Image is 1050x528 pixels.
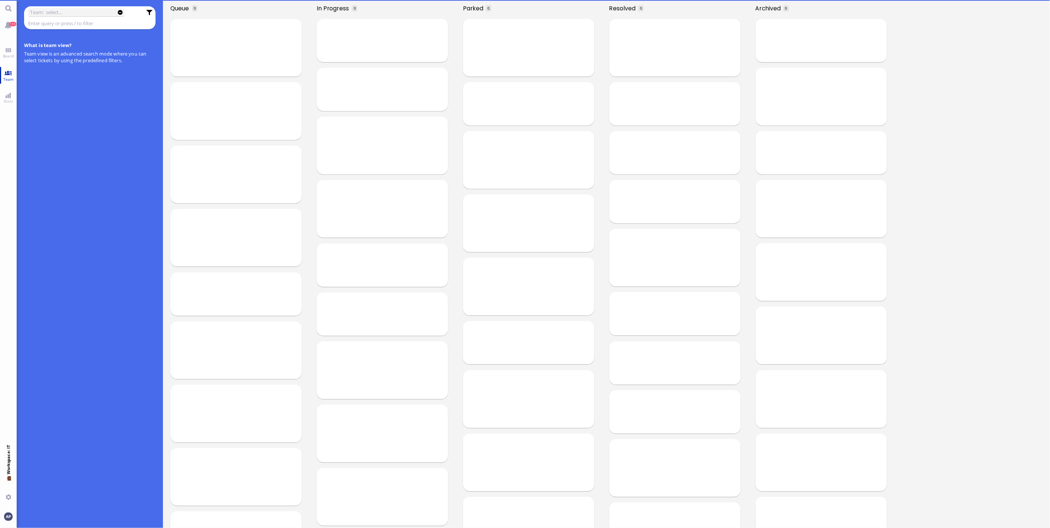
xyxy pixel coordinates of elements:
[24,50,156,64] p: Team view is an advanced search mode where you can select tickets by using the predefined filters.
[1,77,16,82] span: Team
[46,8,111,16] input: select...
[28,19,142,27] input: Enter query or press / to filter
[640,6,642,11] span: 0
[170,4,191,13] span: Queue
[4,512,12,521] img: You
[194,6,196,11] span: 0
[1,53,16,59] span: Board
[785,6,787,11] span: 0
[609,4,639,13] span: Resolved
[2,98,15,104] span: Stats
[488,6,490,11] span: 0
[30,8,44,16] label: Team:
[9,22,16,26] span: 155
[354,6,356,11] span: 0
[6,475,11,491] span: 💼 Workspace: IT
[463,4,486,13] span: Parked
[756,4,784,13] span: Archived
[24,42,156,49] h4: What is team view?
[317,4,351,13] span: In progress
